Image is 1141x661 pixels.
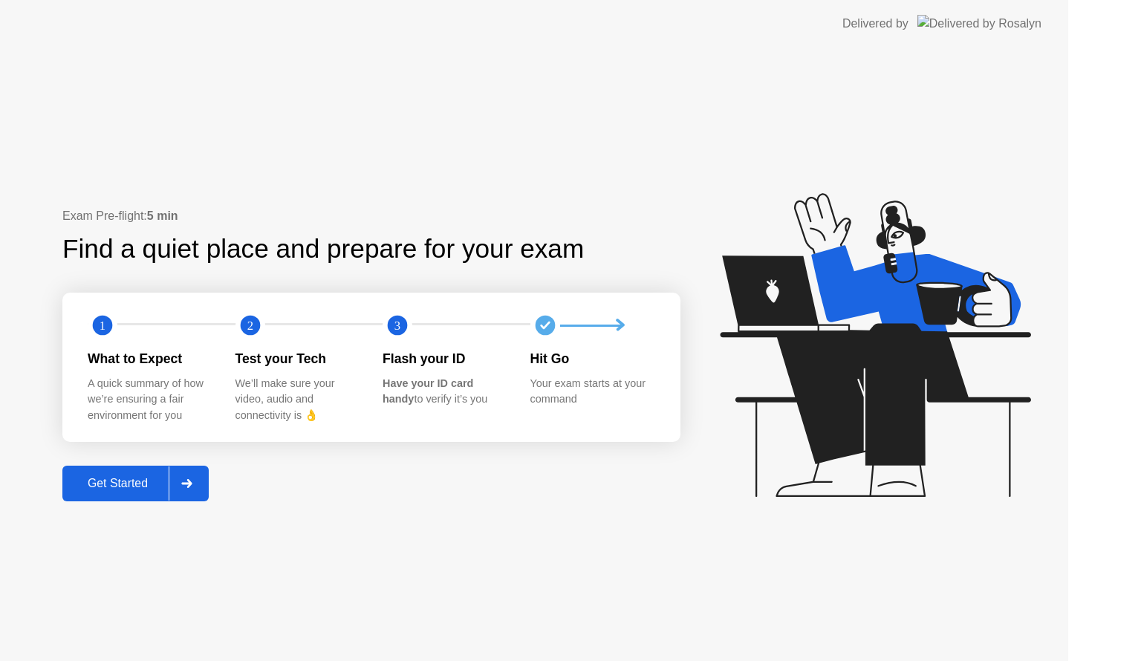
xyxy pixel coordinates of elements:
[394,319,400,333] text: 3
[62,466,209,501] button: Get Started
[235,376,360,424] div: We’ll make sure your video, audio and connectivity is 👌
[842,15,908,33] div: Delivered by
[67,477,169,490] div: Get Started
[100,319,105,333] text: 1
[383,376,507,408] div: to verify it’s you
[917,15,1041,32] img: Delivered by Rosalyn
[147,209,178,222] b: 5 min
[62,229,586,269] div: Find a quiet place and prepare for your exam
[383,377,473,406] b: Have your ID card handy
[235,349,360,368] div: Test your Tech
[247,319,253,333] text: 2
[530,349,654,368] div: Hit Go
[88,376,212,424] div: A quick summary of how we’re ensuring a fair environment for you
[383,349,507,368] div: Flash your ID
[62,207,680,225] div: Exam Pre-flight:
[88,349,212,368] div: What to Expect
[530,376,654,408] div: Your exam starts at your command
